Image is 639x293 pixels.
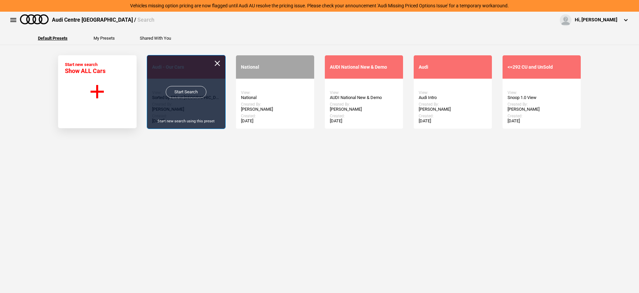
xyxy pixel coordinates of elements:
div: National [241,64,309,70]
div: [PERSON_NAME] [419,107,487,112]
div: Created: [330,114,398,118]
div: Created By: [508,102,576,107]
div: [DATE] [330,118,398,124]
button: Default Presets [38,36,68,40]
div: [DATE] [508,118,576,124]
img: audi.png [20,14,49,24]
div: [PERSON_NAME] [330,107,398,112]
div: View: [419,90,487,95]
div: Created: [419,114,487,118]
div: Snoop 1.0 View [508,95,576,100]
div: Audi Intro [419,95,487,100]
span: Show ALL Cars [65,67,106,74]
div: View: [330,90,398,95]
div: National [241,95,309,100]
div: AUDI National New & Demo [330,64,398,70]
div: Created By: [241,102,309,107]
div: Created By: [330,102,398,107]
a: Start Search [166,86,206,98]
div: Hi, [PERSON_NAME] [575,17,617,23]
div: Start new search [65,62,106,74]
div: View: [508,90,576,95]
div: Audi Centre [GEOGRAPHIC_DATA] / [52,16,154,24]
button: My Presets [94,36,115,40]
button: Shared With You [140,36,171,40]
div: <=292 CU and UnSold [508,64,576,70]
div: Audi [419,64,487,70]
div: [PERSON_NAME] [508,107,576,112]
div: Created: [241,114,309,118]
div: View: [241,90,309,95]
div: [DATE] [241,118,309,124]
div: Created: [508,114,576,118]
span: Search [137,17,154,23]
div: Created By: [419,102,487,107]
div: AUDI National New & Demo [330,95,398,100]
div: [PERSON_NAME] [241,107,309,112]
button: Start new search Show ALL Cars [58,55,137,128]
div: [DATE] [419,118,487,124]
div: Start new search using this preset [147,119,225,124]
